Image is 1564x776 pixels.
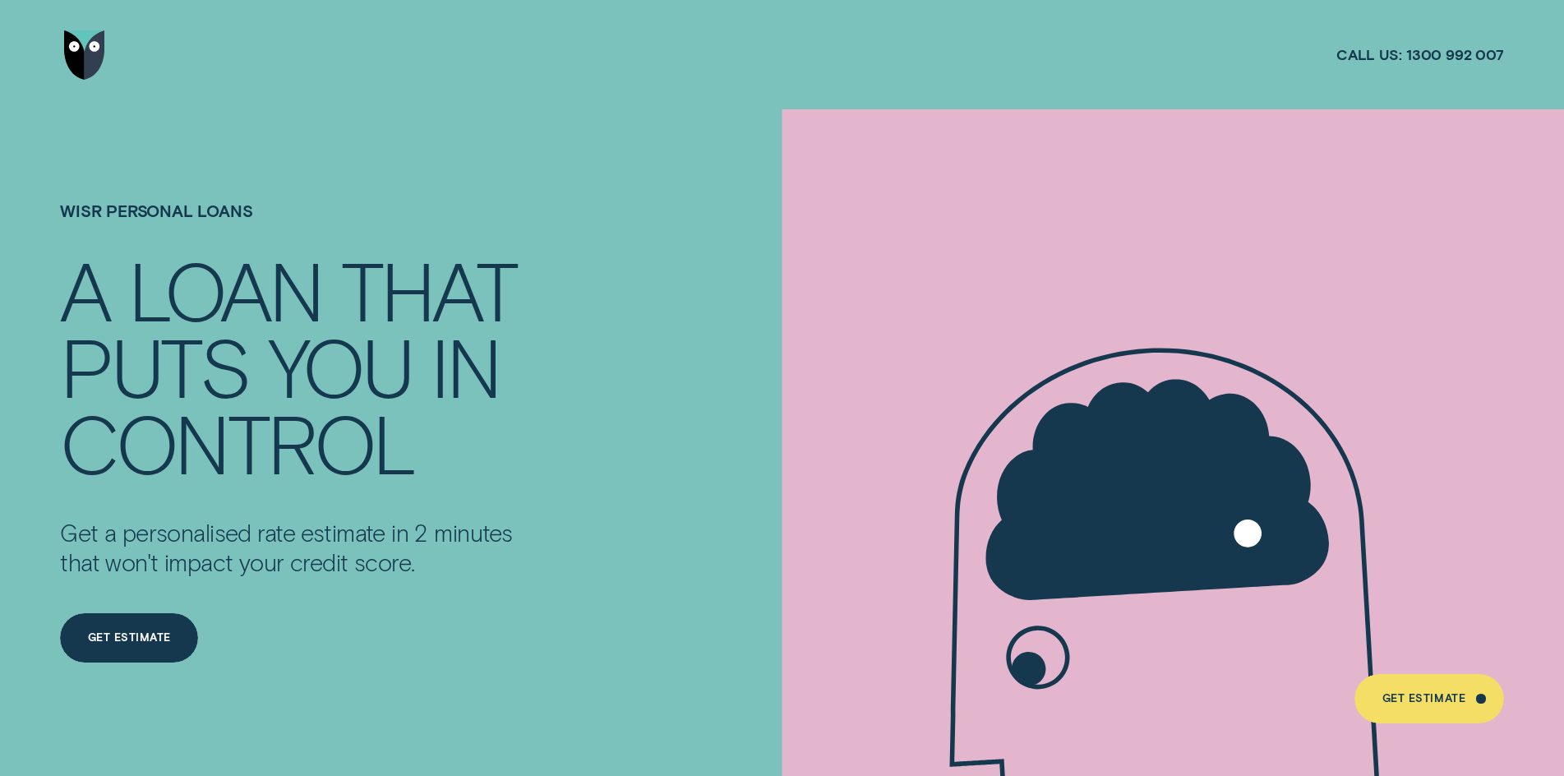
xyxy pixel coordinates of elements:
[60,613,198,663] a: Get Estimate
[60,252,534,481] h4: A LOAN THAT PUTS YOU IN CONTROL
[128,252,321,328] div: LOAN
[268,328,412,404] div: YOU
[1336,45,1504,64] a: Call us:1300 992 007
[341,252,516,328] div: THAT
[64,30,105,80] img: Wisr
[1336,45,1402,64] span: Call us:
[60,252,109,328] div: A
[60,518,534,577] p: Get a personalised rate estimate in 2 minutes that won't impact your credit score.
[60,201,534,252] h1: Wisr Personal Loans
[60,404,414,481] div: CONTROL
[1406,45,1504,64] span: 1300 992 007
[60,328,248,404] div: PUTS
[431,328,500,404] div: IN
[1354,674,1503,723] a: Get Estimate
